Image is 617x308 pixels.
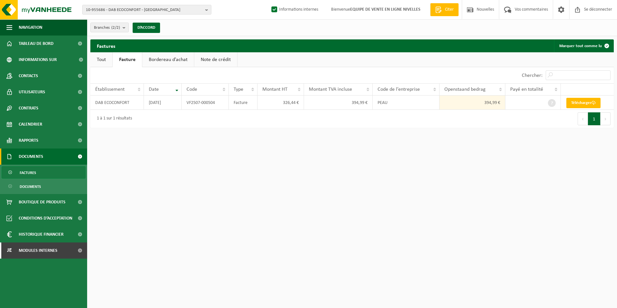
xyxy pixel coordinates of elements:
[113,52,142,67] a: Facture
[86,5,203,15] span: 10-955686 - DAB ECOCONFORT - [GEOGRAPHIC_DATA]
[142,52,194,67] a: Bordereau d’achat
[350,7,420,12] strong: EQUIPE DE VENTE EN LIGNE NIVELLES
[82,5,211,15] button: 10-955686 - DAB ECOCONFORT - [GEOGRAPHIC_DATA]
[578,112,588,125] button: Précédent
[94,113,132,125] div: 1 à 1 sur 1 résultats
[522,73,542,78] label: Chercher:
[19,36,54,52] span: Tableau de bord
[19,194,66,210] span: Boutique de produits
[194,52,237,67] a: Note de crédit
[19,149,43,165] span: Documents
[304,96,373,110] td: 394,99 €
[229,96,258,110] td: Facture
[90,52,112,67] a: Tout
[443,6,455,13] span: Citer
[20,167,36,179] span: Factures
[430,3,459,16] a: Citer
[19,52,75,68] span: Informations sur l’entreprise
[19,19,42,36] span: Navigation
[559,44,602,48] font: Marquer tout comme lu
[19,226,64,242] span: Historique financier
[554,39,613,52] button: Marquer tout comme lu
[94,23,120,33] span: Branches
[90,39,122,52] h2: Factures
[182,96,229,110] td: VF2507-000504
[19,68,38,84] span: Contacts
[270,5,318,15] label: Informations internes
[571,101,592,105] font: Télécharger
[2,180,86,192] a: Documents
[19,132,38,149] span: Rapports
[601,112,611,125] button: Prochain
[588,112,601,125] button: 1
[258,83,304,96] th: Montant HT
[20,180,41,193] span: Documents
[111,26,120,30] count: (2/2)
[19,116,42,132] span: Calendrier
[440,96,505,110] td: 394,99 €
[505,83,561,96] th: Payé en totalité
[19,242,57,259] span: Modules internes
[19,100,38,116] span: Contrats
[144,83,182,96] th: Date
[258,96,304,110] td: 326,44 €
[304,83,373,96] th: Montant TVA incluse
[187,87,197,92] span: Code
[90,23,129,32] button: Branches(2/2)
[373,83,440,96] th: Code de l’entreprise
[2,166,86,179] a: Factures
[331,7,420,12] font: Bienvenue
[566,98,601,108] a: Télécharger
[373,96,440,110] td: PEAU
[133,23,160,33] button: D’ACCORD
[6,242,12,259] span: Je
[19,210,72,226] span: Conditions d’acceptation
[90,96,144,110] td: DAB ECOCONFORT
[90,83,144,96] th: Établissement
[234,87,243,92] span: Type
[144,96,182,110] td: [DATE]
[444,87,486,92] span: Openstaand bedrag
[19,84,45,100] span: Utilisateurs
